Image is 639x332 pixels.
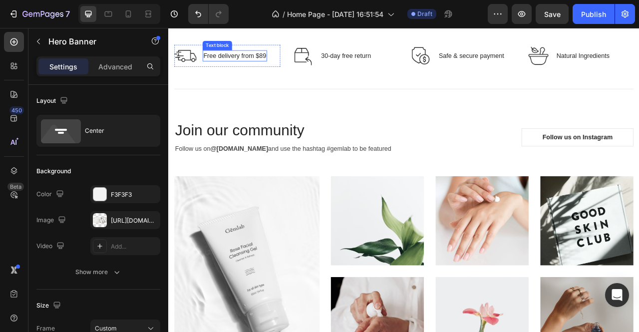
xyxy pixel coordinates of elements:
img: Alt Image [207,189,325,302]
span: / [283,9,285,19]
div: Background [36,167,71,176]
img: Alt Image [457,21,485,49]
p: Natural Ingredients [494,29,561,41]
p: Hero Banner [48,35,133,47]
div: [URL][DOMAIN_NAME] [111,216,158,225]
div: Center [85,119,146,142]
button: Save [536,4,569,24]
iframe: Design area [168,28,639,332]
button: 7 [4,4,74,24]
img: Alt Image [473,189,592,302]
div: Show more [75,267,122,277]
span: Draft [417,9,432,18]
p: Safe & secure payment [344,29,427,41]
img: Alt Image [307,21,335,49]
p: 30-day free return [194,29,258,41]
img: Alt Image [340,189,458,302]
div: Publish [581,9,606,19]
div: Layout [36,94,70,108]
p: Advanced [98,61,132,72]
a: Follow us on Instagram [449,128,592,151]
div: Color [36,188,66,201]
span: Home Page - [DATE] 16:51:54 [287,9,383,19]
div: Add... [111,242,158,251]
div: Beta [7,183,24,191]
span: Save [544,10,561,18]
p: 7 [65,8,70,20]
button: Show more [36,263,160,281]
div: Video [36,240,66,253]
div: Undo/Redo [188,4,229,24]
div: Size [36,299,63,313]
div: Image [36,214,68,227]
strong: @[DOMAIN_NAME] [53,149,127,158]
p: Settings [49,61,77,72]
p: Follow us on and use the hashtag #gemlab to be featured [8,148,291,160]
div: Follow us on Instagram [476,133,565,145]
div: 450 [9,106,24,114]
div: F3F3F3 [111,190,158,199]
p: Join our community [8,119,291,142]
div: Open Intercom Messenger [605,283,629,307]
button: Publish [573,4,615,24]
